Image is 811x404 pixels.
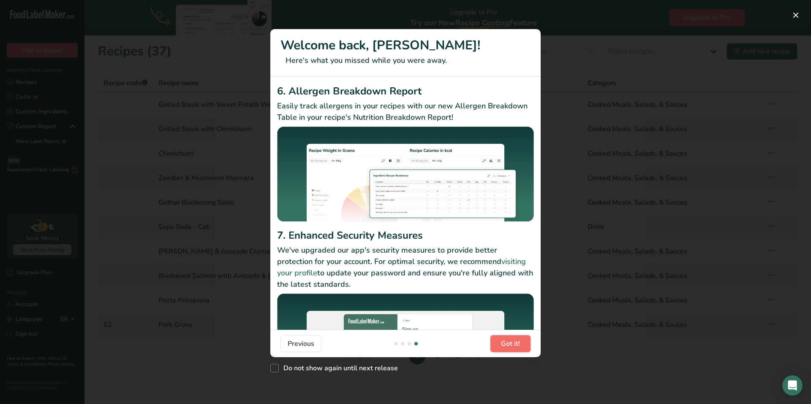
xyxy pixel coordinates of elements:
[280,55,531,66] p: Here's what you missed while you were away.
[277,127,534,225] img: Allergen Breakdown Report
[277,294,534,389] img: Enhanced Security Measures
[277,228,534,243] h2: 7. Enhanced Security Measures
[277,83,534,99] h2: 6. Allergen Breakdown Report
[277,100,534,123] p: Easily track allergens in your recipes with our new Allergen Breakdown Table in your recipe's Nut...
[277,245,534,290] p: We've upgraded our app's security measures to provide better protection for your account. For opt...
[279,364,398,372] span: Do not show again until next release
[280,36,531,55] h1: Welcome back, [PERSON_NAME]!
[288,339,314,349] span: Previous
[490,335,531,352] button: Got it!
[782,375,803,396] div: Open Intercom Messenger
[280,335,321,352] button: Previous
[501,339,520,349] span: Got it!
